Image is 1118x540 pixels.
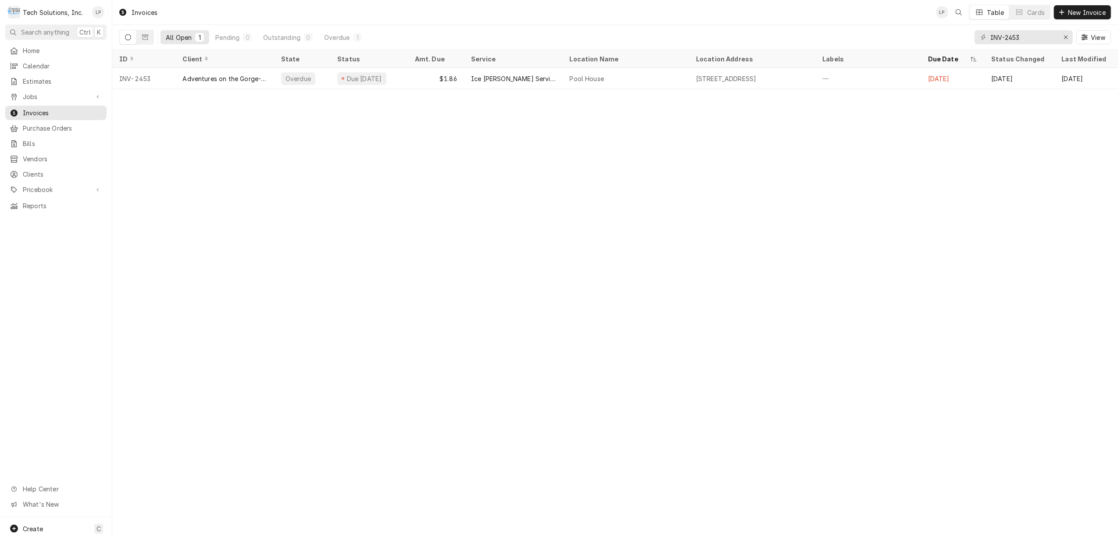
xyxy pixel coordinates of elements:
div: Cards [1027,8,1045,17]
div: Pending [215,33,239,42]
div: Overdue [324,33,350,42]
div: Due [DATE] [346,74,383,83]
a: Bills [5,136,107,151]
button: View [1076,30,1111,44]
div: — [815,68,921,89]
div: Labels [822,54,914,64]
div: Due Date [928,54,968,64]
span: Estimates [23,77,102,86]
div: 1 [197,33,202,42]
div: T [8,6,20,18]
span: Home [23,46,102,55]
div: Ice [PERSON_NAME] Service [471,74,555,83]
a: Go to What's New [5,497,107,512]
div: [STREET_ADDRESS] [696,74,757,83]
span: Vendors [23,154,102,163]
span: Search anything [21,28,69,37]
div: 0 [245,33,250,42]
div: Last Modified [1062,54,1109,64]
a: Vendors [5,152,107,166]
a: Invoices [5,106,107,120]
a: Reports [5,199,107,213]
button: Erase input [1059,30,1073,44]
span: Help Center [23,484,101,494]
a: Go to Pricebook [5,182,107,197]
div: LP [936,6,948,18]
span: Clients [23,170,102,179]
input: Keyword search [990,30,1056,44]
div: Location Address [696,54,807,64]
div: Table [987,8,1004,17]
div: [DATE] [921,68,984,89]
div: 1 [355,33,360,42]
span: What's New [23,500,101,509]
a: Estimates [5,74,107,89]
span: Invoices [23,108,102,117]
div: Overdue [285,74,312,83]
span: Bills [23,139,102,148]
div: $1.86 [408,68,464,89]
span: C [96,524,101,533]
div: Tech Solutions, Inc.'s Avatar [8,6,20,18]
a: Go to Help Center [5,482,107,496]
div: INV-2453 [112,68,175,89]
span: Purchase Orders [23,124,102,133]
div: All Open [166,33,192,42]
span: New Invoice [1066,8,1107,17]
span: View [1089,33,1107,42]
a: Home [5,43,107,58]
div: Location Name [570,54,680,64]
div: Status [337,54,399,64]
a: Purchase Orders [5,121,107,135]
span: Pricebook [23,185,89,194]
button: New Invoice [1054,5,1111,19]
button: Open search [952,5,966,19]
span: Reports [23,201,102,210]
a: Go to Jobs [5,89,107,104]
div: [DATE] [1055,68,1118,89]
div: Outstanding [263,33,300,42]
div: Client [182,54,265,64]
span: Create [23,525,43,533]
a: Calendar [5,59,107,73]
div: Status Changed [991,54,1047,64]
span: Calendar [23,61,102,71]
div: [DATE] [984,68,1054,89]
a: Clients [5,167,107,181]
div: Lisa Paschal's Avatar [936,6,948,18]
div: Lisa Paschal's Avatar [92,6,104,18]
div: Pool House [570,74,604,83]
div: Amt. Due [415,54,455,64]
div: 0 [306,33,311,42]
button: Search anythingCtrlK [5,25,107,40]
div: Tech Solutions, Inc. [23,8,83,17]
span: Jobs [23,92,89,101]
span: K [97,28,101,37]
div: State [281,54,323,64]
div: ID [119,54,167,64]
span: Ctrl [79,28,91,37]
div: Adventures on the Gorge-Aramark Destinations [182,74,267,83]
div: Service [471,54,554,64]
div: LP [92,6,104,18]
